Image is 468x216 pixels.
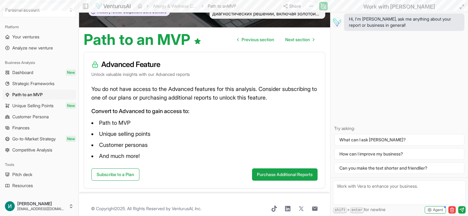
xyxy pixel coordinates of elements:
span: Unique Selling Points [12,103,54,109]
a: Competitive Analysis [2,145,76,155]
span: [EMAIL_ADDRESS][DOMAIN_NAME] [17,206,66,211]
span: Hi, I'm [PERSON_NAME], ask me anything about your report or business in general! [349,16,459,28]
p: Try asking: [334,125,464,132]
span: Finances [12,125,30,131]
li: Unique selling points [91,129,318,139]
span: + for newline [333,206,386,213]
li: Path to MVP [91,118,318,128]
span: © Copyright 2025 . All Rights Reserved by . [91,206,201,212]
a: Analyze new venture [2,43,76,53]
span: Path to an MVP [12,92,43,98]
p: You do not have access to the Advanced features for this analysis. Consider subscribing to one of... [91,85,318,102]
p: Convert to Advanced to gain access to: [91,107,318,116]
button: Can you make the text shorter and friendlier? [334,162,464,174]
img: Vera [332,17,342,27]
a: Customer Persona [2,112,76,122]
div: Tools [2,160,76,170]
h1: Path to an MVP [84,32,201,47]
span: [PERSON_NAME] [17,201,66,206]
a: Go-to-Market StrategyNew [2,134,76,144]
span: Dashboard [12,69,33,76]
li: And much more! [91,151,318,161]
span: Pitch deck [12,171,32,178]
span: Your ventures [12,34,39,40]
kbd: enter [350,207,364,213]
button: What can I ask [PERSON_NAME]? [334,134,464,146]
a: Unique Selling PointsNew [2,101,76,111]
img: ACg8ocLzpg-uSgRSP4iYh1qf5brDKBLXUY797M6FmUfzSCrZyds7LA=s96-c [5,201,15,211]
a: Pitch deck [2,170,76,179]
span: New [66,69,76,76]
a: Finances [2,123,76,133]
button: Agent [425,206,446,214]
a: VenturusAI, Inc [172,206,200,211]
span: Previous section [242,37,274,43]
a: Strategic Frameworks [2,79,76,88]
span: Competitive Analysis [12,147,52,153]
a: Go to next page [280,33,319,46]
span: Resources [12,183,33,189]
a: Go to previous page [232,33,279,46]
button: How can I improve my business? [334,148,464,160]
span: Agent [433,207,443,212]
kbd: shift [333,207,347,213]
span: New [66,103,76,109]
span: Customer Persona [12,114,49,120]
a: Your ventures [2,32,76,42]
li: Customer personas [91,140,318,150]
h3: Advanced Feature [91,60,318,69]
span: New [66,136,76,142]
span: Next section [285,37,310,43]
span: Analyze new venture [12,45,53,51]
a: Subscribe to a Plan [91,168,139,181]
div: Business Analysis [2,58,76,68]
nav: pagination [232,33,319,46]
button: [PERSON_NAME][EMAIL_ADDRESS][DOMAIN_NAME] [2,199,76,214]
span: Go-to-Market Strategy [12,136,56,142]
button: Purchase Additional Reports [252,168,318,181]
a: Path to an MVP [2,90,76,100]
a: Resources [2,181,76,190]
div: Platform [2,22,76,32]
span: Strategic Frameworks [12,81,54,87]
a: DashboardNew [2,68,76,77]
p: Unlock valuable insights with our Advanced reports [91,71,318,77]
